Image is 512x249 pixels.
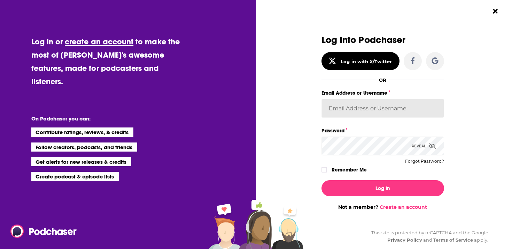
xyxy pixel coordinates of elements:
[10,225,77,238] img: Podchaser - Follow, Share and Rate Podcasts
[10,225,72,238] a: Podchaser - Follow, Share and Rate Podcasts
[489,5,502,18] button: Close Button
[379,77,386,83] div: OR
[321,88,444,97] label: Email Address or Username
[433,237,473,243] a: Terms of Service
[387,237,422,243] a: Privacy Policy
[31,127,134,137] li: Contribute ratings, reviews, & credits
[321,99,444,118] input: Email Address or Username
[341,59,392,64] div: Log in with X/Twitter
[332,165,367,174] label: Remember Me
[65,37,133,46] a: create an account
[31,157,131,166] li: Get alerts for new releases & credits
[321,204,444,210] div: Not a member?
[321,35,444,45] h3: Log Into Podchaser
[380,204,427,210] a: Create an account
[321,180,444,196] button: Log In
[366,229,488,244] div: This site is protected by reCAPTCHA and the Google and apply.
[405,159,444,164] button: Forgot Password?
[321,126,444,135] label: Password
[31,142,138,152] li: Follow creators, podcasts, and friends
[31,172,119,181] li: Create podcast & episode lists
[31,115,171,122] li: On Podchaser you can:
[412,137,436,155] div: Reveal
[321,52,399,70] button: Log in with X/Twitter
